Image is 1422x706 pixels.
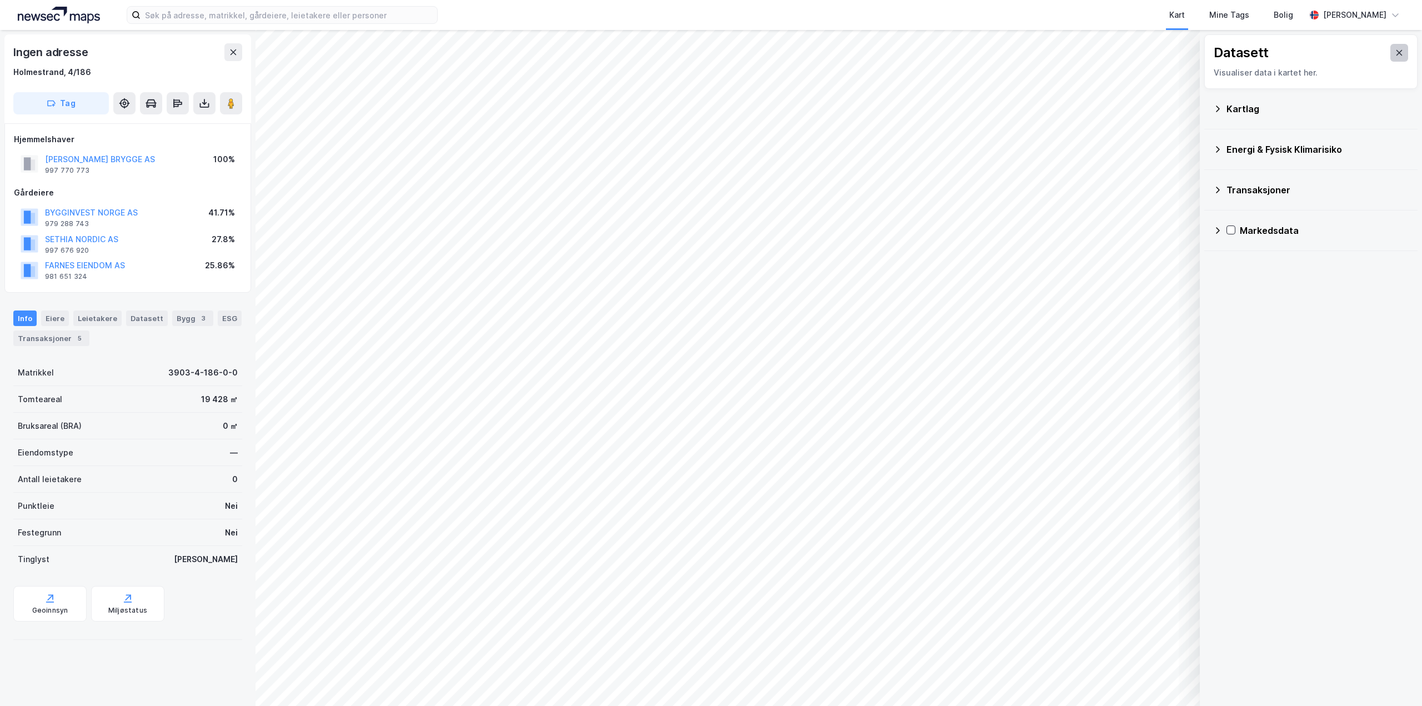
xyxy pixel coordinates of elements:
[174,553,238,566] div: [PERSON_NAME]
[1214,44,1269,62] div: Datasett
[45,166,89,175] div: 997 770 773
[13,311,37,326] div: Info
[172,311,213,326] div: Bygg
[1274,8,1293,22] div: Bolig
[205,259,235,272] div: 25.86%
[73,311,122,326] div: Leietakere
[18,473,82,486] div: Antall leietakere
[1366,653,1422,706] div: Kontrollprogram for chat
[45,219,89,228] div: 979 288 743
[1240,224,1409,237] div: Markedsdata
[18,553,49,566] div: Tinglyst
[168,366,238,379] div: 3903-4-186-0-0
[225,526,238,539] div: Nei
[1214,66,1408,79] div: Visualiser data i kartet her.
[13,66,91,79] div: Holmestrand, 4/186
[13,92,109,114] button: Tag
[14,186,242,199] div: Gårdeiere
[18,446,73,459] div: Eiendomstype
[1209,8,1249,22] div: Mine Tags
[218,311,242,326] div: ESG
[232,473,238,486] div: 0
[213,153,235,166] div: 100%
[230,446,238,459] div: —
[18,499,54,513] div: Punktleie
[45,246,89,255] div: 997 676 920
[14,133,242,146] div: Hjemmelshaver
[1226,143,1409,156] div: Energi & Fysisk Klimarisiko
[18,393,62,406] div: Tomteareal
[45,272,87,281] div: 981 651 324
[201,393,238,406] div: 19 428 ㎡
[126,311,168,326] div: Datasett
[198,313,209,324] div: 3
[225,499,238,513] div: Nei
[13,43,90,61] div: Ingen adresse
[212,233,235,246] div: 27.8%
[223,419,238,433] div: 0 ㎡
[41,311,69,326] div: Eiere
[1366,653,1422,706] iframe: Chat Widget
[108,606,147,615] div: Miljøstatus
[18,366,54,379] div: Matrikkel
[32,606,68,615] div: Geoinnsyn
[1226,183,1409,197] div: Transaksjoner
[18,7,100,23] img: logo.a4113a55bc3d86da70a041830d287a7e.svg
[141,7,437,23] input: Søk på adresse, matrikkel, gårdeiere, leietakere eller personer
[1226,102,1409,116] div: Kartlag
[1323,8,1386,22] div: [PERSON_NAME]
[1169,8,1185,22] div: Kart
[208,206,235,219] div: 41.71%
[13,331,89,346] div: Transaksjoner
[18,526,61,539] div: Festegrunn
[18,419,82,433] div: Bruksareal (BRA)
[74,333,85,344] div: 5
